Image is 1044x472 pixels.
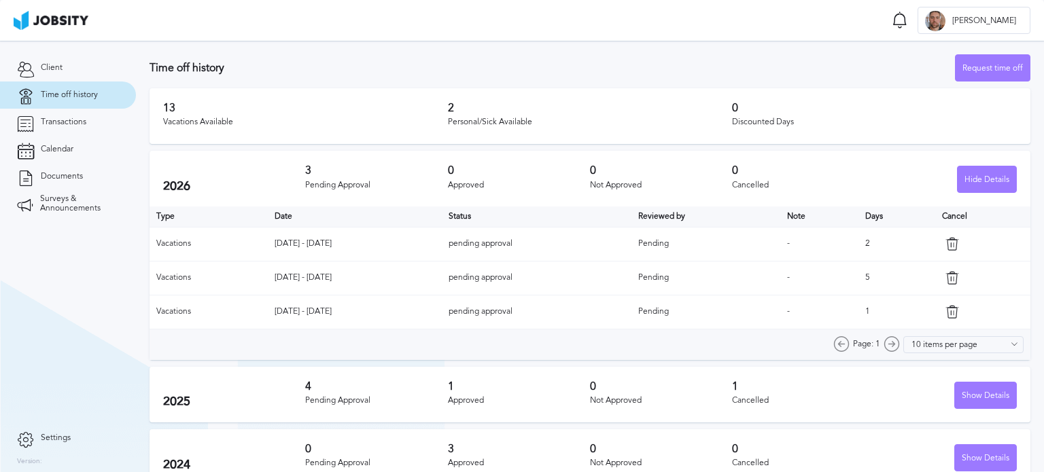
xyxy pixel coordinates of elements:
[957,166,1017,193] button: Hide Details
[732,181,874,190] div: Cancelled
[732,443,874,455] h3: 0
[150,206,268,227] th: Type
[163,458,305,472] h2: 2024
[305,443,447,455] h3: 0
[732,102,1017,114] h3: 0
[732,117,1017,127] div: Discounted Days
[858,227,935,261] td: 2
[638,272,669,282] span: Pending
[268,295,441,329] td: [DATE] - [DATE]
[858,261,935,295] td: 5
[305,458,447,468] div: Pending Approval
[935,206,1030,227] th: Cancel
[41,63,63,73] span: Client
[448,164,590,177] h3: 0
[955,54,1030,81] button: Request time off
[954,444,1017,471] button: Show Details
[787,238,790,248] span: -
[448,443,590,455] h3: 3
[780,206,858,227] th: Toggle SortBy
[163,179,305,194] h2: 2026
[40,194,119,213] span: Surveys & Announcements
[305,396,447,405] div: Pending Approval
[925,11,945,31] div: A
[448,458,590,468] div: Approved
[448,102,733,114] h3: 2
[41,433,71,443] span: Settings
[448,181,590,190] div: Approved
[163,117,448,127] div: Vacations Available
[305,181,447,190] div: Pending Approval
[163,395,305,409] h2: 2025
[41,145,73,154] span: Calendar
[858,295,935,329] td: 1
[305,380,447,393] h3: 4
[442,295,632,329] td: pending approval
[853,340,880,349] span: Page: 1
[590,443,732,455] h3: 0
[442,227,632,261] td: pending approval
[955,445,1016,472] div: Show Details
[448,396,590,405] div: Approved
[956,55,1030,82] div: Request time off
[305,164,447,177] h3: 3
[442,261,632,295] td: pending approval
[787,306,790,316] span: -
[638,306,669,316] span: Pending
[268,206,441,227] th: Toggle SortBy
[150,295,268,329] td: Vacations
[268,261,441,295] td: [DATE] - [DATE]
[590,396,732,405] div: Not Approved
[590,181,732,190] div: Not Approved
[41,90,98,100] span: Time off history
[590,164,732,177] h3: 0
[918,7,1030,34] button: A[PERSON_NAME]
[442,206,632,227] th: Toggle SortBy
[732,164,874,177] h3: 0
[268,227,441,261] td: [DATE] - [DATE]
[787,272,790,282] span: -
[958,166,1016,194] div: Hide Details
[448,117,733,127] div: Personal/Sick Available
[163,102,448,114] h3: 13
[955,382,1016,410] div: Show Details
[14,11,88,30] img: ab4bad089aa723f57921c736e9817d99.png
[858,206,935,227] th: Days
[945,16,1023,26] span: [PERSON_NAME]
[638,238,669,248] span: Pending
[41,172,83,181] span: Documents
[732,458,874,468] div: Cancelled
[732,380,874,393] h3: 1
[448,380,590,393] h3: 1
[150,227,268,261] td: Vacations
[732,396,874,405] div: Cancelled
[954,382,1017,409] button: Show Details
[41,117,86,127] span: Transactions
[631,206,780,227] th: Toggle SortBy
[590,458,732,468] div: Not Approved
[590,380,732,393] h3: 0
[17,458,42,466] label: Version:
[150,62,955,74] h3: Time off history
[150,261,268,295] td: Vacations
